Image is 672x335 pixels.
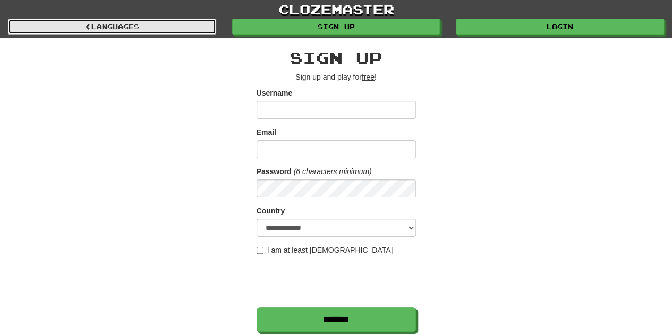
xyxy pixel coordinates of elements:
label: Password [257,166,292,177]
label: Country [257,205,285,216]
label: I am at least [DEMOGRAPHIC_DATA] [257,245,393,255]
a: Login [456,19,664,35]
input: I am at least [DEMOGRAPHIC_DATA] [257,247,263,254]
u: free [362,73,375,81]
a: Languages [8,19,216,35]
a: Sign up [232,19,440,35]
iframe: reCAPTCHA [257,261,418,302]
em: (6 characters minimum) [294,167,372,176]
label: Username [257,88,293,98]
label: Email [257,127,276,138]
p: Sign up and play for ! [257,72,416,82]
h2: Sign up [257,49,416,66]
